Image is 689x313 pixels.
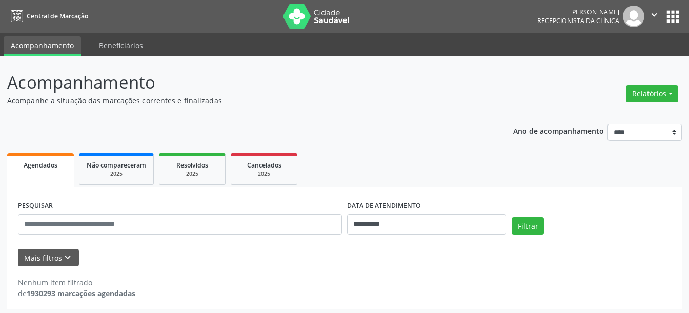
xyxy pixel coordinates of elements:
button: Filtrar [512,217,544,235]
div: 2025 [167,170,218,178]
a: Beneficiários [92,36,150,54]
strong: 1930293 marcações agendadas [27,288,135,298]
i:  [649,9,660,20]
a: Acompanhamento [4,36,81,56]
a: Central de Marcação [7,8,88,25]
button: Mais filtroskeyboard_arrow_down [18,249,79,267]
div: 2025 [87,170,146,178]
label: PESQUISAR [18,198,53,214]
p: Ano de acompanhamento [513,124,604,137]
span: Cancelados [247,161,281,170]
span: Recepcionista da clínica [537,16,619,25]
div: 2025 [238,170,290,178]
button:  [644,6,664,27]
label: DATA DE ATENDIMENTO [347,198,421,214]
span: Central de Marcação [27,12,88,20]
img: img [623,6,644,27]
div: [PERSON_NAME] [537,8,619,16]
button: apps [664,8,682,26]
span: Não compareceram [87,161,146,170]
i: keyboard_arrow_down [62,252,73,263]
p: Acompanhamento [7,70,479,95]
div: Nenhum item filtrado [18,277,135,288]
span: Agendados [24,161,57,170]
div: de [18,288,135,299]
span: Resolvidos [176,161,208,170]
p: Acompanhe a situação das marcações correntes e finalizadas [7,95,479,106]
button: Relatórios [626,85,678,102]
